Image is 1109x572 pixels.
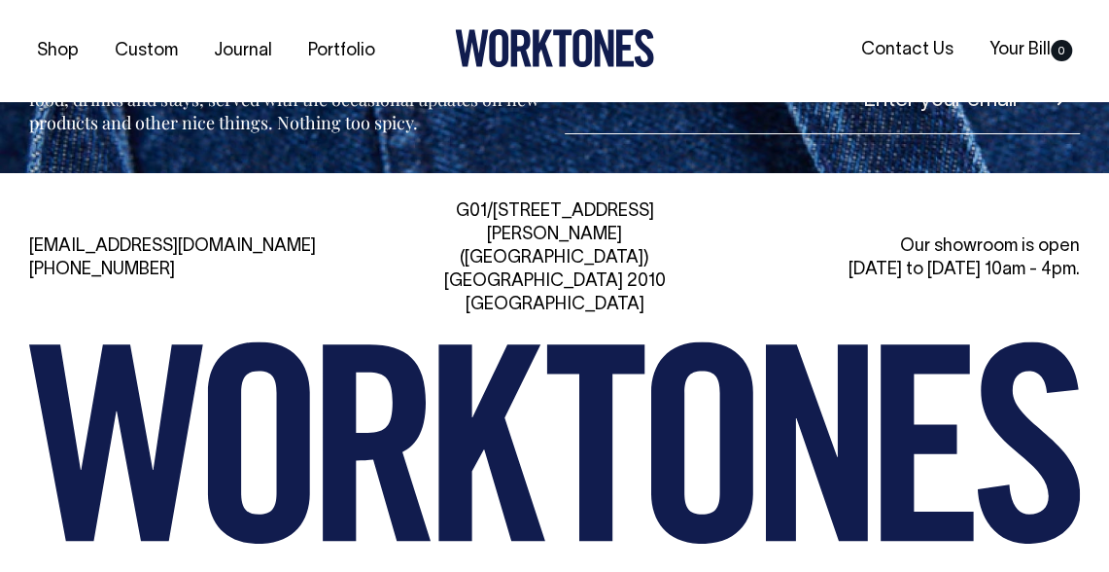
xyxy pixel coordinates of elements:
[749,235,1080,282] div: Our showroom is open [DATE] to [DATE] 10am - 4pm.
[389,200,719,317] div: G01/[STREET_ADDRESS][PERSON_NAME] ([GEOGRAPHIC_DATA]) [GEOGRAPHIC_DATA] 2010 [GEOGRAPHIC_DATA]
[300,35,383,67] a: Portfolio
[982,34,1080,66] a: Your Bill0
[29,35,87,67] a: Shop
[853,34,961,66] a: Contact Us
[1051,40,1072,61] span: 0
[29,262,175,278] a: [PHONE_NUMBER]
[206,35,280,67] a: Journal
[107,35,186,67] a: Custom
[29,238,316,255] a: [EMAIL_ADDRESS][DOMAIN_NAME]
